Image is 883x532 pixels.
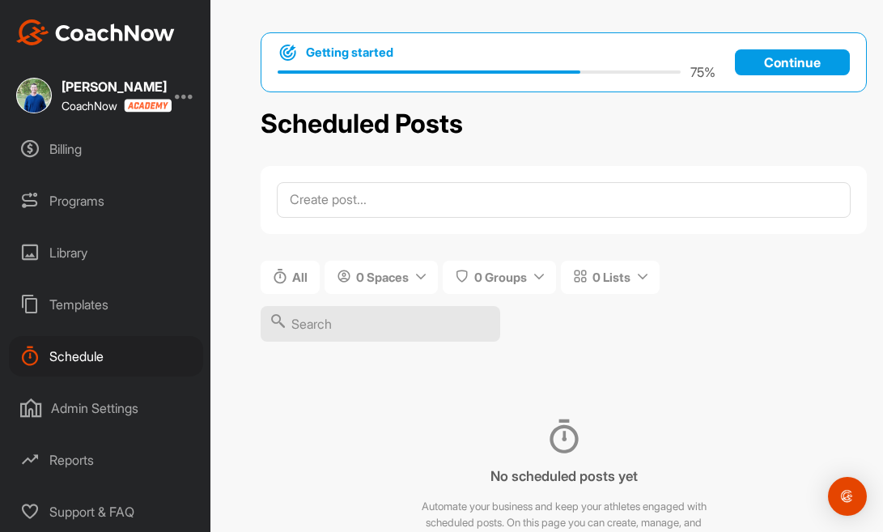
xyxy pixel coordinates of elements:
[16,78,52,113] img: square_fd53c66825839139679d5f1caa6e2e87.jpg
[9,232,203,273] div: Library
[124,99,172,113] img: CoachNow acadmey
[443,261,556,294] button: 0 Groups
[62,80,167,93] div: [PERSON_NAME]
[261,109,463,140] h2: Scheduled Posts
[690,62,715,82] p: 75 %
[261,261,320,294] button: All
[16,19,175,45] img: CoachNow
[9,388,203,428] div: Admin Settings
[9,492,203,532] div: Support & FAQ
[561,261,660,294] button: 0 Lists
[490,466,638,487] h3: No scheduled posts yet
[306,44,393,62] h1: Getting started
[9,284,203,325] div: Templates
[9,336,203,377] div: Schedule
[474,269,527,286] span: 0 Groups
[278,43,298,62] img: bullseye
[9,181,203,221] div: Programs
[9,440,203,480] div: Reports
[261,306,500,342] input: Search
[356,269,409,286] span: 0 Spaces
[828,477,867,516] div: Open Intercom Messenger
[9,129,203,169] div: Billing
[592,269,630,286] span: 0 Lists
[735,49,850,75] a: Continue
[62,99,167,113] div: CoachNow
[325,261,438,294] button: 0 Spaces
[292,269,308,286] span: All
